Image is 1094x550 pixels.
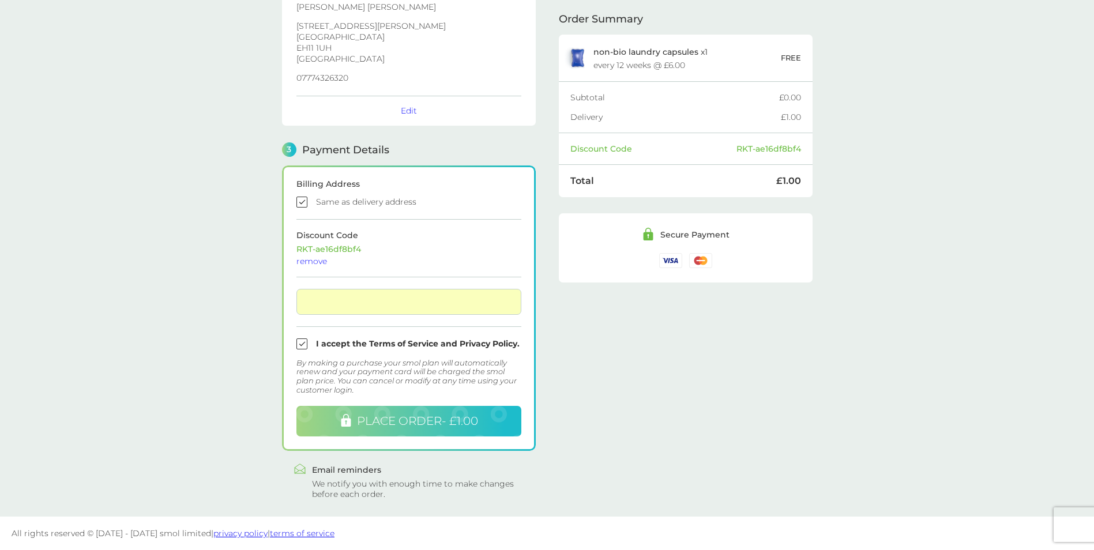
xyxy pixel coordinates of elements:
[593,47,698,57] span: non-bio laundry capsules
[213,528,268,538] a: privacy policy
[296,244,361,254] span: RKT-ae16df8bf4
[570,176,776,186] div: Total
[781,52,801,64] p: FREE
[296,55,521,63] p: [GEOGRAPHIC_DATA]
[296,257,521,265] div: remove
[296,44,521,52] p: EH11 1UH
[312,466,524,474] div: Email reminders
[659,253,682,268] img: /assets/icons/cards/visa.svg
[736,145,801,153] div: RKT-ae16df8bf4
[282,142,296,157] span: 3
[593,47,708,56] p: x 1
[296,33,521,41] p: [GEOGRAPHIC_DATA]
[559,14,643,24] span: Order Summary
[302,145,389,155] span: Payment Details
[570,113,781,121] div: Delivery
[312,479,524,499] div: We notify you with enough time to make changes before each order.
[296,3,521,11] p: [PERSON_NAME] [PERSON_NAME]
[296,230,358,240] span: Discount Code
[660,231,730,239] div: Secure Payment
[296,22,521,30] p: [STREET_ADDRESS][PERSON_NAME]
[401,106,417,116] button: Edit
[296,74,521,82] p: 07774326320
[593,61,685,69] div: every 12 weeks @ £6.00
[270,528,334,538] a: terms of service
[296,406,521,436] button: PLACE ORDER- £1.00
[781,113,801,121] div: £1.00
[570,93,779,101] div: Subtotal
[296,359,521,394] div: By making a purchase your smol plan will automatically renew and your payment card will be charge...
[779,93,801,101] div: £0.00
[570,145,736,153] div: Discount Code
[689,253,712,268] img: /assets/icons/cards/mastercard.svg
[776,176,801,186] div: £1.00
[301,297,517,307] iframe: Secure card payment input frame
[296,180,521,188] div: Billing Address
[357,414,478,428] span: PLACE ORDER - £1.00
